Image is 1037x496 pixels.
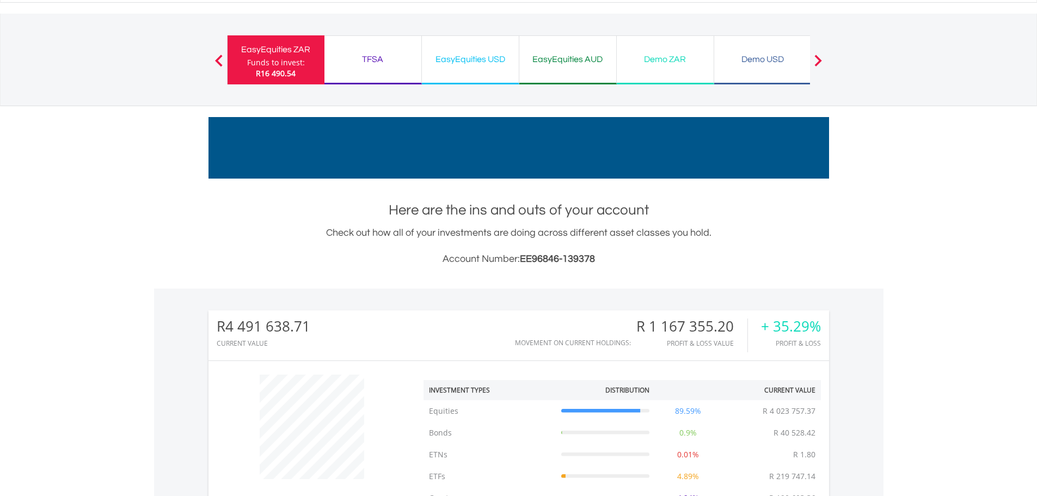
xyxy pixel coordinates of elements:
span: EE96846-139378 [520,254,595,264]
div: Demo ZAR [623,52,707,67]
div: CURRENT VALUE [217,340,310,347]
td: R 40 528.42 [768,422,821,444]
th: Current Value [721,380,821,400]
td: R 1.80 [788,444,821,466]
td: R 4 023 757.37 [757,400,821,422]
button: Previous [208,60,230,71]
td: Equities [424,400,556,422]
h3: Account Number: [208,252,829,267]
div: Distribution [605,385,649,395]
div: Movement on Current Holdings: [515,339,631,346]
td: ETFs [424,466,556,487]
td: R 219 747.14 [764,466,821,487]
img: EasyMortage Promotion Banner [208,117,829,179]
div: R 1 167 355.20 [636,319,747,334]
div: + 35.29% [761,319,821,334]
td: Bonds [424,422,556,444]
div: EasyEquities ZAR [234,42,318,57]
td: 89.59% [655,400,721,422]
div: Demo USD [721,52,805,67]
th: Investment Types [424,380,556,400]
div: Funds to invest: [247,57,305,68]
td: 0.9% [655,422,721,444]
div: EasyEquities AUD [526,52,610,67]
div: R4 491 638.71 [217,319,310,334]
div: Check out how all of your investments are doing across different asset classes you hold. [208,225,829,267]
td: ETNs [424,444,556,466]
h1: Here are the ins and outs of your account [208,200,829,220]
span: R16 490.54 [256,68,296,78]
div: EasyEquities USD [428,52,512,67]
td: 4.89% [655,466,721,487]
td: 0.01% [655,444,721,466]
div: Profit & Loss Value [636,340,747,347]
div: TFSA [331,52,415,67]
button: Next [807,60,829,71]
div: Profit & Loss [761,340,821,347]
